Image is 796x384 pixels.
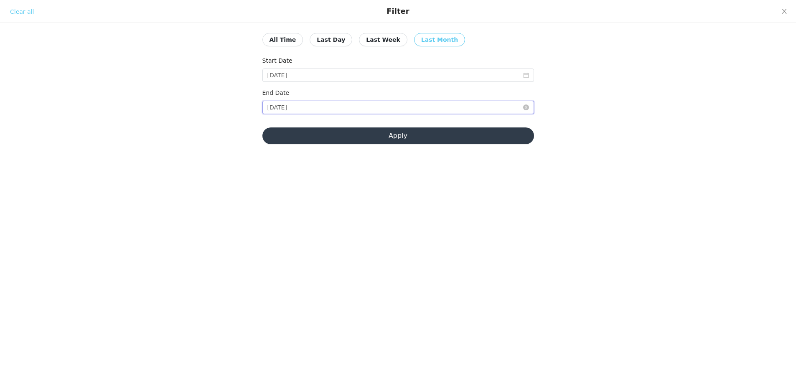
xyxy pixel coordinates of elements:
[781,8,788,15] i: icon: close
[523,104,529,110] i: icon: close-circle
[262,57,292,64] label: Start Date
[387,7,409,16] div: Filter
[310,33,352,46] button: Last Day
[414,33,465,46] button: Last Month
[359,33,407,46] button: Last Week
[10,8,34,16] div: Clear all
[262,127,534,144] button: Apply
[262,89,290,96] label: End Date
[523,72,529,78] i: icon: calendar
[262,33,303,46] button: All Time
